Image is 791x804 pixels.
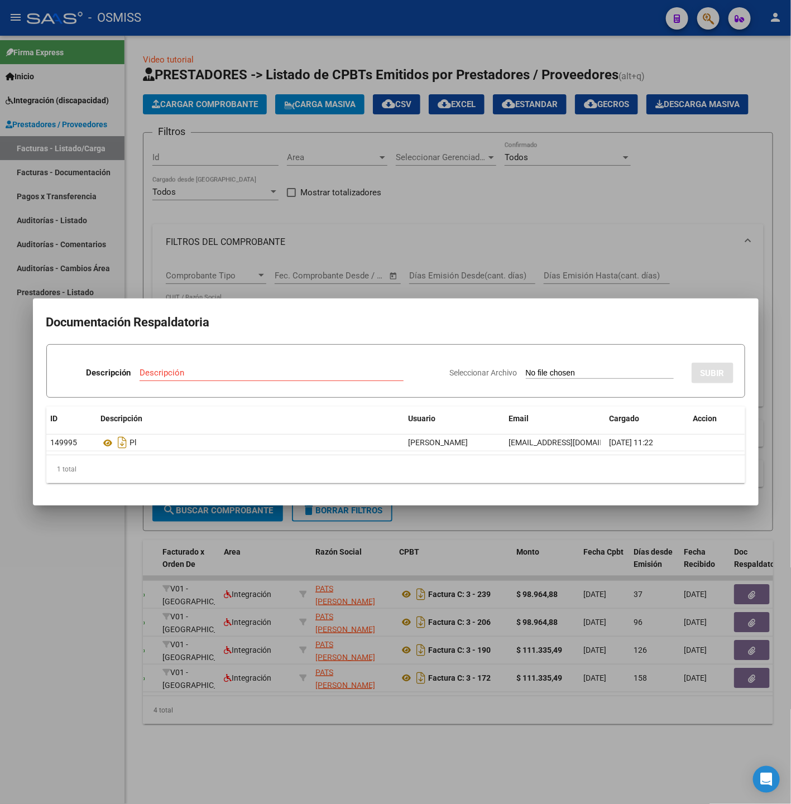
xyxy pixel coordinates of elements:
datatable-header-cell: Cargado [605,407,689,431]
h2: Documentación Respaldatoria [46,312,745,333]
span: [EMAIL_ADDRESS][DOMAIN_NAME] [509,438,633,447]
span: [DATE] 11:22 [610,438,654,447]
span: ID [51,414,58,423]
span: Seleccionar Archivo [450,368,517,377]
datatable-header-cell: Usuario [404,407,505,431]
button: SUBIR [692,363,734,383]
datatable-header-cell: Accion [689,407,745,431]
span: [PERSON_NAME] [409,438,468,447]
span: Email [509,414,529,423]
datatable-header-cell: Descripción [97,407,404,431]
span: Accion [693,414,717,423]
span: 149995 [51,438,78,447]
div: Pl [101,434,400,451]
div: Open Intercom Messenger [753,766,780,793]
span: Usuario [409,414,436,423]
i: Descargar documento [116,434,130,451]
span: Cargado [610,414,640,423]
div: 1 total [46,455,745,483]
span: SUBIR [701,368,725,378]
span: Descripción [101,414,143,423]
p: Descripción [86,367,131,379]
datatable-header-cell: Email [505,407,605,431]
datatable-header-cell: ID [46,407,97,431]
